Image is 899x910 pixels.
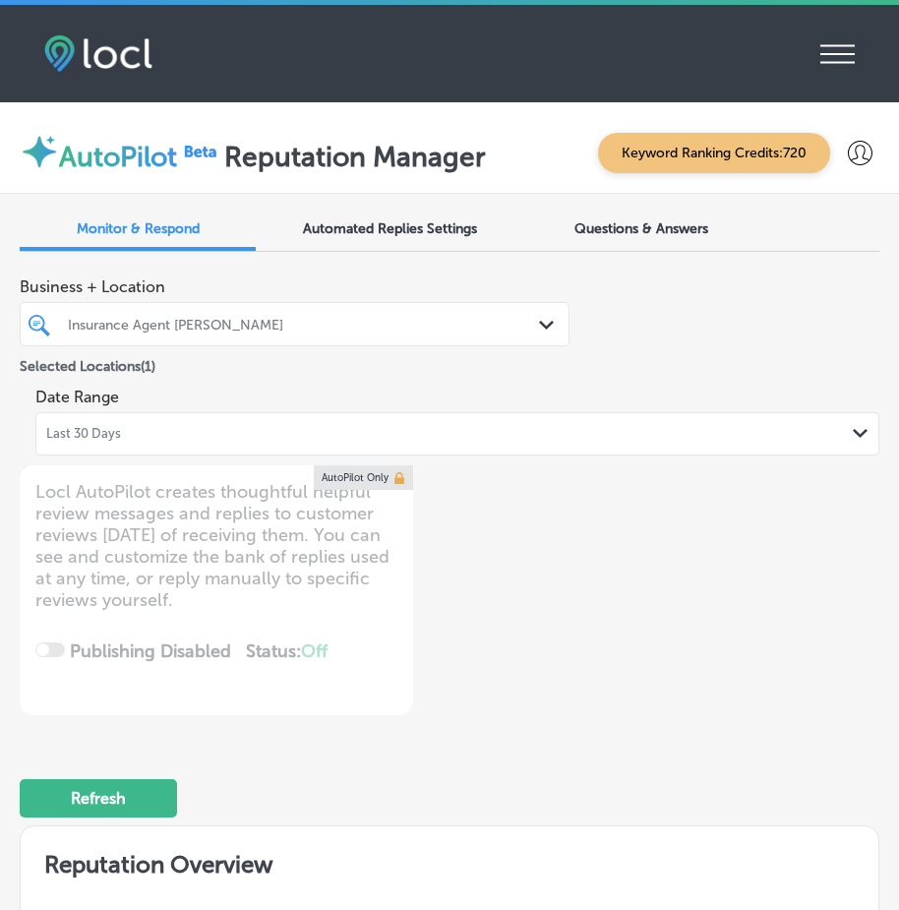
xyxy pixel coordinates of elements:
[77,220,200,237] span: Monitor & Respond
[35,388,119,406] label: Date Range
[598,133,830,173] span: Keyword Ranking Credits: 720
[177,141,224,161] img: Beta
[44,35,152,72] img: fda3e92497d09a02dc62c9cd864e3231.png
[20,277,569,296] span: Business + Location
[20,779,177,818] button: Refresh
[59,141,177,173] label: AutoPilot
[46,426,121,442] span: Last 30 Days
[20,132,59,171] img: autopilot-icon
[224,141,486,173] label: Reputation Manager
[20,350,155,375] p: Selected Locations ( 1 )
[68,316,541,333] div: Insurance Agent [PERSON_NAME]
[574,220,708,237] span: Questions & Answers
[21,826,878,894] h2: Reputation Overview
[303,220,477,237] span: Automated Replies Settings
